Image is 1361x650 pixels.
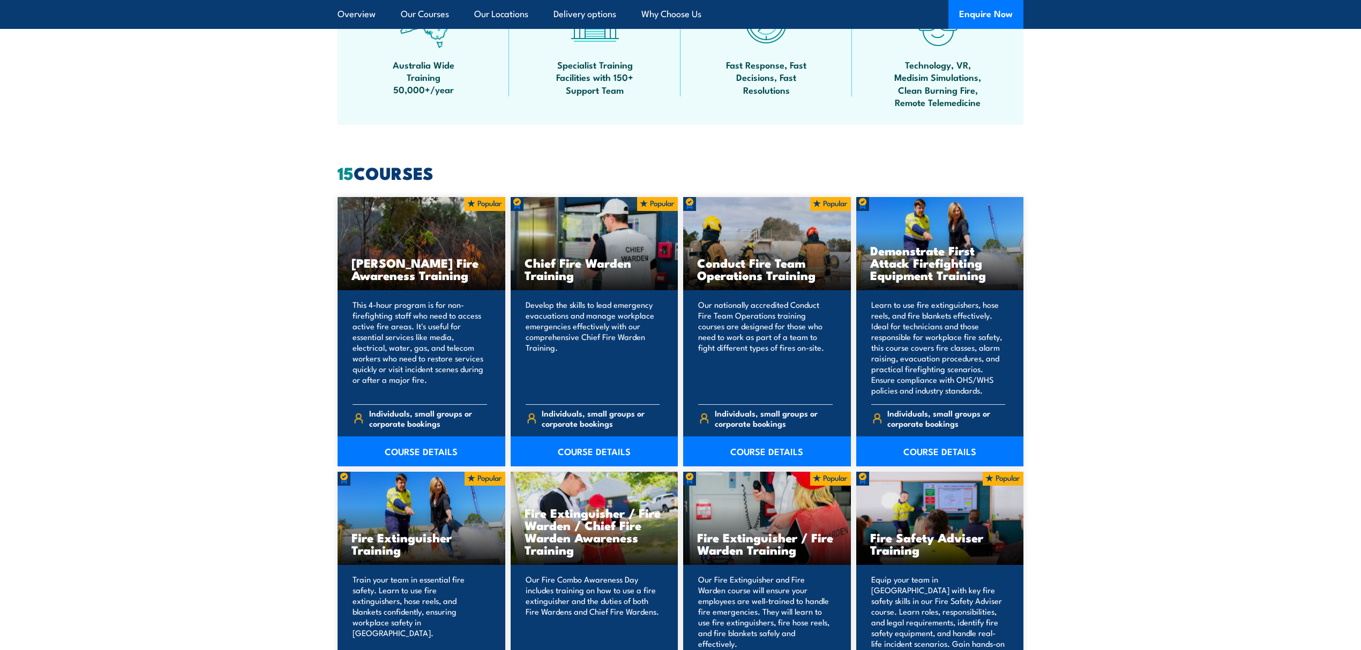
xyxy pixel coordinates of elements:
span: Specialist Training Facilities with 150+ Support Team [547,58,643,96]
h3: Fire Extinguisher / Fire Warden Training [697,531,837,556]
a: COURSE DETAILS [511,436,678,466]
h3: Fire Extinguisher Training [352,531,491,556]
h3: Fire Safety Adviser Training [870,531,1010,556]
p: This 4-hour program is for non-firefighting staff who need to access active fire areas. It's usef... [353,299,487,396]
span: Individuals, small groups or corporate bookings [887,408,1005,428]
a: COURSE DETAILS [683,436,851,466]
span: Individuals, small groups or corporate bookings [542,408,660,428]
h2: COURSES [338,165,1023,180]
span: Individuals, small groups or corporate bookings [715,408,833,428]
span: Technology, VR, Medisim Simulations, Clean Burning Fire, Remote Telemedicine [889,58,986,109]
h3: Conduct Fire Team Operations Training [697,256,837,281]
a: COURSE DETAILS [338,436,505,466]
h3: Fire Extinguisher / Fire Warden / Chief Fire Warden Awareness Training [525,507,664,556]
p: Develop the skills to lead emergency evacuations and manage workplace emergencies effectively wit... [526,299,660,396]
p: Learn to use fire extinguishers, hose reels, and fire blankets effectively. Ideal for technicians... [871,299,1006,396]
span: Australia Wide Training 50,000+/year [375,58,472,96]
h3: Demonstrate First Attack Firefighting Equipment Training [870,244,1010,281]
strong: 15 [338,159,354,186]
p: Our nationally accredited Conduct Fire Team Operations training courses are designed for those wh... [698,299,833,396]
h3: Chief Fire Warden Training [525,256,664,281]
span: Fast Response, Fast Decisions, Fast Resolutions [718,58,814,96]
a: COURSE DETAILS [856,436,1024,466]
span: Individuals, small groups or corporate bookings [369,408,487,428]
h3: [PERSON_NAME] Fire Awareness Training [352,256,491,281]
